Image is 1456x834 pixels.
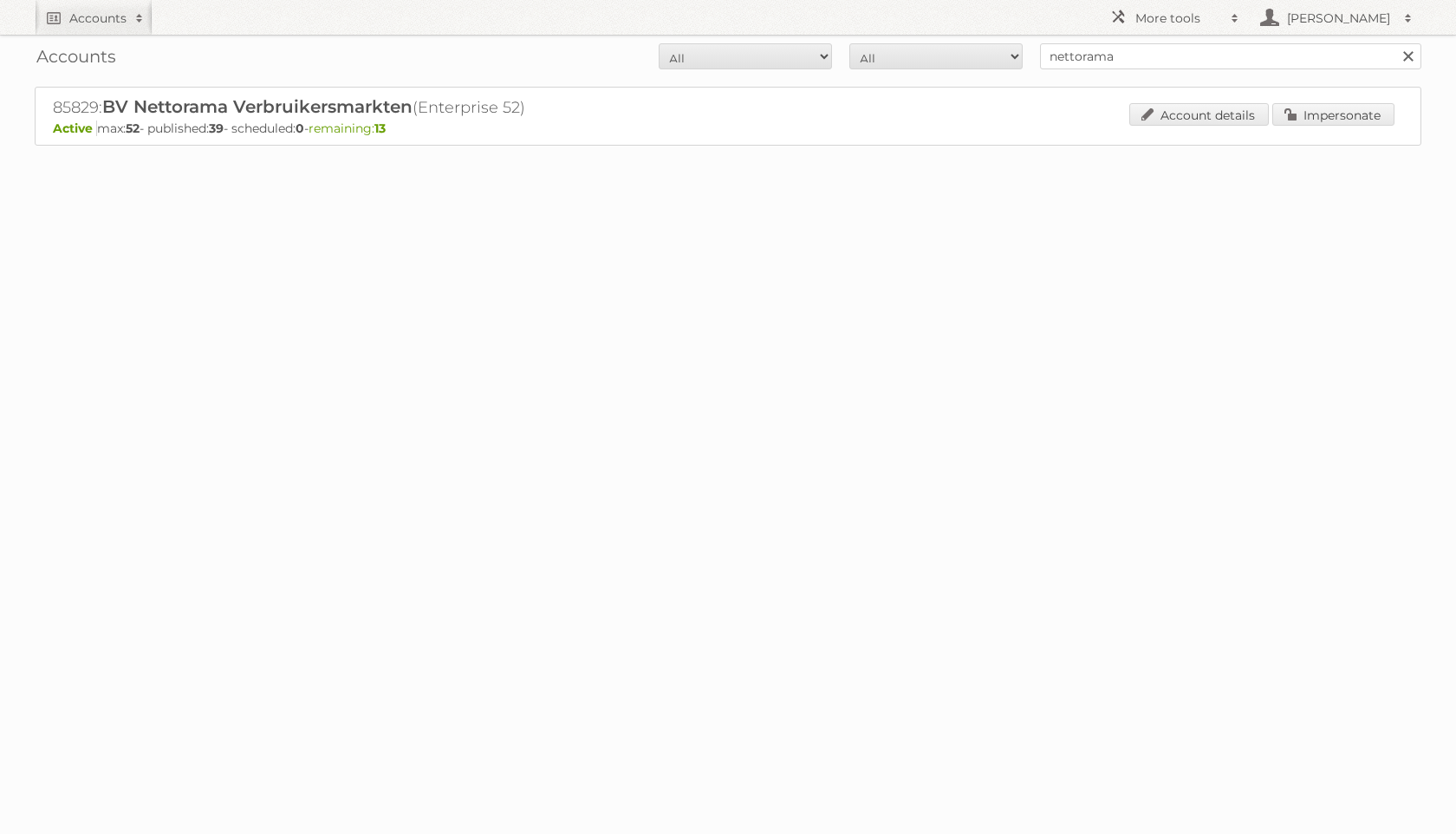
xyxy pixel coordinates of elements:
[1135,10,1222,27] h2: More tools
[374,121,386,136] strong: 13
[53,121,97,136] span: Active
[1272,103,1394,126] a: Impersonate
[209,121,224,136] strong: 39
[102,96,413,117] span: BV Nettorama Verbruikersmarkten
[53,121,1403,136] p: max: - published: - scheduled: -
[53,96,660,119] h2: 85829: (Enterprise 52)
[309,121,386,136] span: remaining:
[1283,10,1395,27] h2: [PERSON_NAME]
[126,121,140,136] strong: 52
[69,10,127,27] h2: Accounts
[1129,103,1269,126] a: Account details
[296,121,304,136] strong: 0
